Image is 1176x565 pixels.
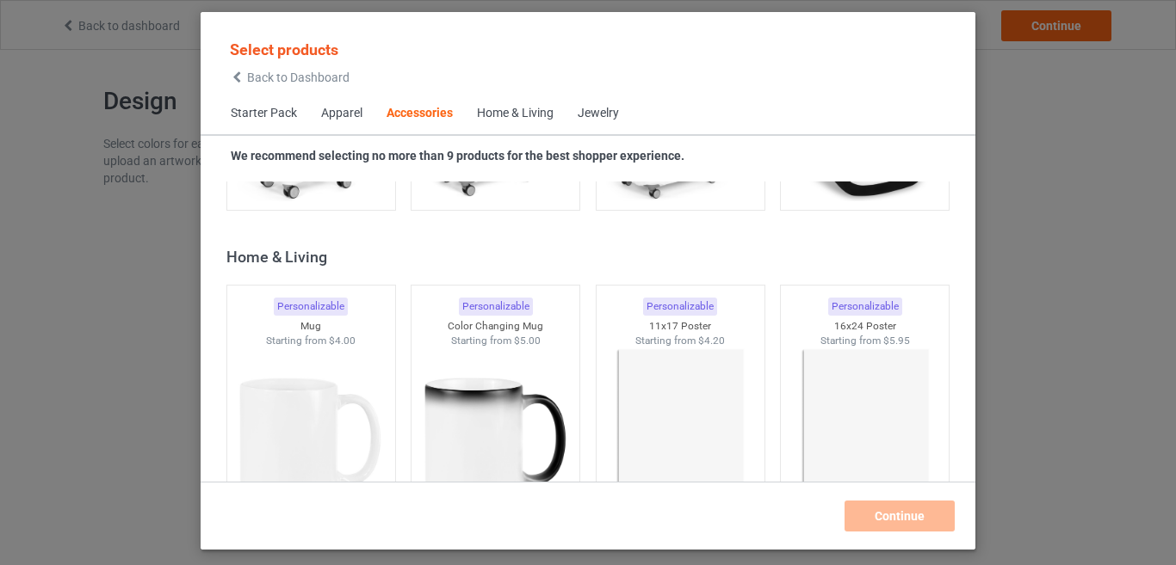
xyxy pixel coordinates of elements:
img: regular.jpg [788,347,942,540]
div: Home & Living [477,105,554,122]
div: Color Changing Mug [412,319,579,334]
span: $5.00 [514,335,541,347]
img: regular.jpg [418,347,573,540]
div: Jewelry [578,105,619,122]
div: Personalizable [643,298,717,316]
div: 16x24 Poster [781,319,949,334]
span: Select products [230,40,338,58]
div: Personalizable [459,298,533,316]
span: $5.95 [883,335,910,347]
div: Mug [227,319,395,334]
span: Back to Dashboard [247,71,350,84]
div: Starting from [597,334,764,348]
div: 11x17 Poster [597,319,764,334]
div: Starting from [227,334,395,348]
img: regular.jpg [603,347,758,540]
img: regular.jpg [234,347,388,540]
div: Apparel [321,105,362,122]
strong: We recommend selecting no more than 9 products for the best shopper experience. [231,149,684,163]
div: Starting from [781,334,949,348]
div: Personalizable [828,298,902,316]
span: $4.20 [698,335,725,347]
span: Starter Pack [219,93,309,134]
div: Accessories [387,105,453,122]
div: Home & Living [226,247,957,267]
div: Starting from [412,334,579,348]
span: $4.00 [329,335,356,347]
div: Personalizable [274,298,348,316]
